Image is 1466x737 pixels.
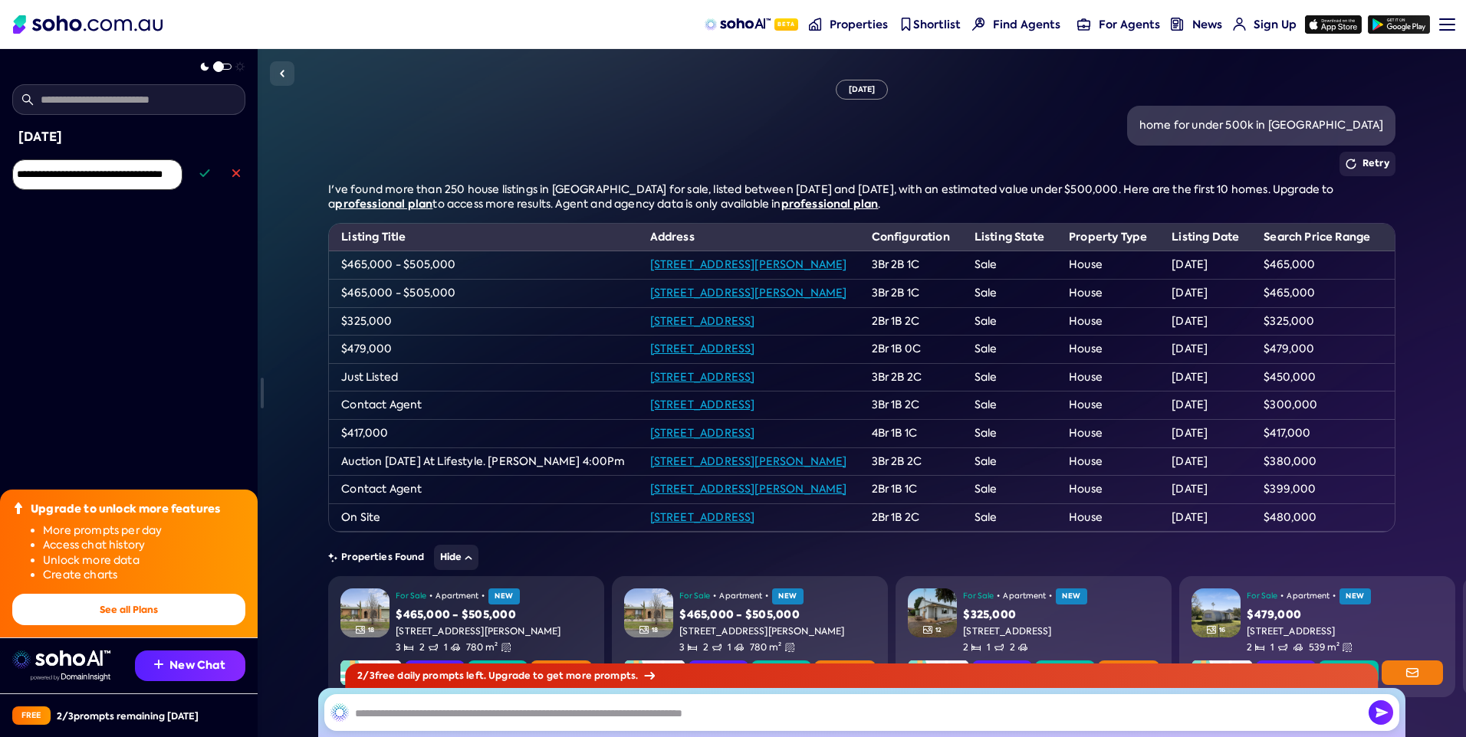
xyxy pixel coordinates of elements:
a: PropertyGallery Icon18For Sale•Apartment•NEW$465,000 - $505,000[STREET_ADDRESS][PERSON_NAME]3Bedr... [328,576,604,697]
td: [DATE] [1159,279,1251,307]
td: House [1057,279,1159,307]
img: Property [340,588,390,637]
button: Send [1369,700,1393,725]
span: 2 [1010,641,1027,654]
img: sohoAI logo [705,18,770,31]
span: NEW [772,588,804,604]
img: Land size [1343,643,1352,652]
a: PropertyGallery Icon16For Sale•Apartment•NEW$479,000[STREET_ADDRESS]2Bedrooms1BathroomsCarspots53... [1179,576,1455,697]
td: $325,000 [1251,307,1382,336]
img: Gallery Icon [1207,625,1216,634]
span: For Sale [963,590,994,602]
td: 4Br 1B 1C [860,419,962,447]
img: Bathrooms [712,643,721,652]
a: [STREET_ADDRESS][PERSON_NAME] [650,482,847,496]
span: 16 [1219,626,1225,634]
td: $465,000 - $505,000 [329,279,637,307]
span: 780 m² [466,641,498,654]
img: Bedrooms [1255,643,1264,652]
span: For Sale [679,590,710,602]
span: Apartment [1287,590,1330,602]
img: Gallery Icon [639,625,649,634]
td: $465,000 [1251,279,1382,307]
td: $450,000 [1251,363,1382,391]
span: NEW [1339,588,1372,604]
span: • [429,590,432,602]
span: • [1280,590,1284,602]
th: Listing State [962,224,1057,251]
td: $417,000 [329,419,637,447]
td: 2Br 1B 1C [860,476,962,504]
td: [DATE] [1159,419,1251,447]
button: New Chat [135,650,245,681]
td: Contact Agent [329,476,637,504]
td: House [1057,336,1159,364]
img: app-store icon [1305,15,1362,34]
a: [STREET_ADDRESS] [650,370,755,384]
td: [DATE] [1159,503,1251,532]
span: • [482,590,485,602]
img: Carspots [1293,643,1303,652]
div: [STREET_ADDRESS][PERSON_NAME] [396,625,592,638]
td: $325,000 [329,307,637,336]
li: Unlock more data [43,553,245,568]
img: Land size [785,643,794,652]
span: • [765,590,768,602]
div: $325,000 [963,608,1159,623]
td: $465,000 - $505,000 [329,251,637,280]
img: Bedrooms [404,643,413,652]
span: Shortlist [913,17,961,32]
img: Carspots [1018,643,1027,652]
td: Sale [962,503,1057,532]
img: Carspots [735,643,744,652]
div: 2 / 3 prompts remaining [DATE] [57,709,199,722]
th: Property Type [1057,224,1159,251]
img: Recommendation icon [154,660,163,669]
div: Properties Found [328,545,1395,570]
td: 3Br 2B 2C [860,447,962,476]
img: SohoAI logo black [330,703,349,722]
div: Free [12,706,51,725]
span: 2 [1247,641,1264,654]
td: Sale [962,336,1057,364]
td: House [1057,307,1159,336]
span: 18 [652,626,658,634]
img: Bathrooms [429,643,438,652]
div: [STREET_ADDRESS] [1247,625,1443,638]
th: Configuration [860,224,962,251]
td: Sale [962,307,1057,336]
span: For Agents [1099,17,1160,32]
img: Land size [501,643,511,652]
button: See all Plans [12,594,245,625]
td: Sale [962,391,1057,420]
span: 1 [987,641,1003,654]
a: professional plan [781,196,879,211]
td: On Site [329,503,637,532]
td: [DATE] [1159,447,1251,476]
span: to access more results. Agent and agency data is only available in [432,197,781,211]
td: $417,000 [1251,419,1382,447]
td: House [1057,251,1159,280]
td: [DATE] [1159,307,1251,336]
img: Bedrooms [688,643,697,652]
span: For Sale [1247,590,1277,602]
span: Beta [774,18,798,31]
span: News [1192,17,1222,32]
button: Hide [434,545,479,570]
span: Apartment [436,590,478,602]
div: [STREET_ADDRESS] [963,625,1159,638]
li: Access chat history [43,538,245,553]
span: 3 [679,641,697,654]
td: [DATE] [1159,251,1251,280]
div: 2 / 3 free daily prompts left. Upgrade to get more prompts. [345,663,1378,688]
td: 3Br 2B 2C [860,363,962,391]
a: PropertyGallery Icon12For Sale•Apartment•NEW$325,000[STREET_ADDRESS]2Bedrooms1Bathrooms2CarspotsMap [896,576,1172,697]
td: Contact Agent [329,391,637,420]
th: Listing Date [1159,224,1251,251]
td: [DATE] [1159,391,1251,420]
span: • [713,590,716,602]
img: Sidebar toggle icon [273,64,291,83]
td: 3Br 2B 1C [860,279,962,307]
img: Retry icon [1346,159,1356,169]
td: 2Br 1B 0C [860,336,962,364]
